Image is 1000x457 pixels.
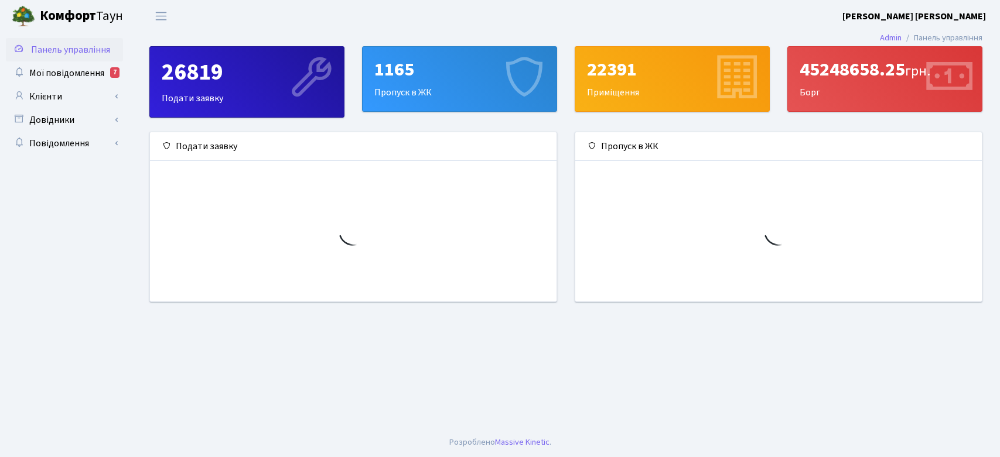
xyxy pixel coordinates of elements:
button: Переключити навігацію [146,6,176,26]
a: Довідники [6,108,123,132]
div: Борг [788,47,982,111]
div: Подати заявку [150,132,557,161]
span: грн. [905,61,930,81]
div: 22391 [587,59,757,81]
a: Massive Kinetic [495,436,550,448]
div: Подати заявку [150,47,344,117]
div: 45248658.25 [800,59,970,81]
a: Мої повідомлення7 [6,61,123,85]
span: Панель управління [31,43,110,56]
b: Комфорт [40,6,96,25]
div: Розроблено . [449,436,551,449]
li: Панель управління [902,32,982,44]
a: 26819Подати заявку [149,46,344,118]
b: [PERSON_NAME] [PERSON_NAME] [842,10,986,23]
nav: breadcrumb [862,26,1000,50]
span: Мої повідомлення [29,67,104,80]
a: Клієнти [6,85,123,108]
a: 22391Приміщення [575,46,770,112]
div: 26819 [162,59,332,87]
a: Панель управління [6,38,123,61]
a: [PERSON_NAME] [PERSON_NAME] [842,9,986,23]
div: Пропуск в ЖК [575,132,982,161]
div: 7 [110,67,120,78]
a: Admin [880,32,902,44]
span: Таун [40,6,123,26]
div: Приміщення [575,47,769,111]
a: Повідомлення [6,132,123,155]
img: logo.png [12,5,35,28]
div: 1165 [374,59,545,81]
a: 1165Пропуск в ЖК [362,46,557,112]
div: Пропуск в ЖК [363,47,557,111]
